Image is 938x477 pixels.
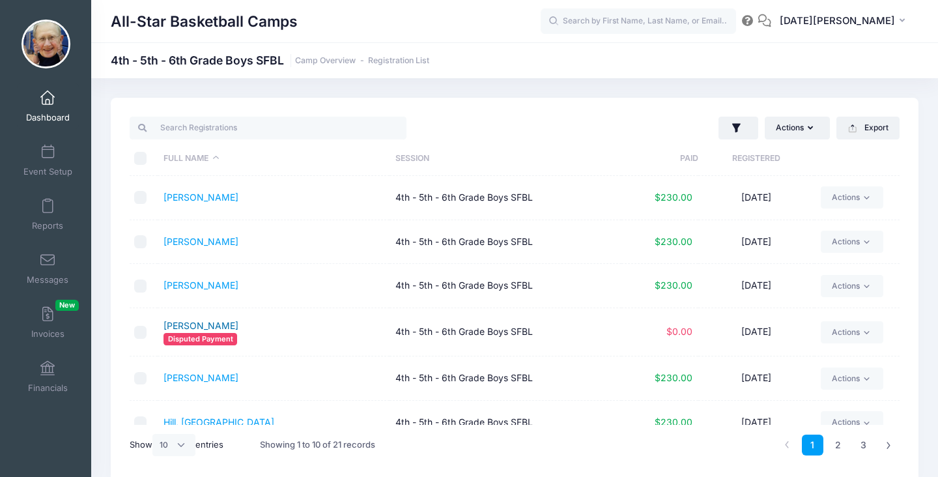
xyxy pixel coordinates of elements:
[31,328,64,340] span: Invoices
[17,354,79,399] a: Financials
[765,117,830,139] button: Actions
[163,192,238,203] a: [PERSON_NAME]
[163,333,237,345] span: Disputed Payment
[698,308,814,356] td: [DATE]
[390,308,621,356] td: 4th - 5th - 6th Grade Boys SFBL
[655,280,692,291] span: $230.00
[17,83,79,129] a: Dashboard
[260,430,375,460] div: Showing 1 to 10 of 21 records
[698,356,814,401] td: [DATE]
[821,231,883,253] a: Actions
[655,192,692,203] span: $230.00
[163,320,238,331] a: [PERSON_NAME]
[390,141,621,176] th: Session: activate to sort column ascending
[698,176,814,220] td: [DATE]
[130,434,223,456] label: Show entries
[821,275,883,297] a: Actions
[390,176,621,220] td: 4th - 5th - 6th Grade Boys SFBL
[655,372,692,383] span: $230.00
[698,264,814,308] td: [DATE]
[853,435,874,456] a: 3
[26,112,70,123] span: Dashboard
[17,137,79,183] a: Event Setup
[655,236,692,247] span: $230.00
[821,186,883,209] a: Actions
[821,321,883,343] a: Actions
[152,434,195,456] select: Showentries
[655,416,692,427] span: $230.00
[27,274,68,285] span: Messages
[17,192,79,237] a: Reports
[295,56,356,66] a: Camp Overview
[111,53,429,67] h1: 4th - 5th - 6th Grade Boys SFBL
[23,166,72,177] span: Event Setup
[21,20,70,68] img: All-Star Basketball Camps
[821,368,883,390] a: Actions
[621,141,699,176] th: Paid: activate to sort column ascending
[836,117,900,139] button: Export
[163,416,274,427] a: Hill, [GEOGRAPHIC_DATA]
[780,14,895,28] span: [DATE][PERSON_NAME]
[390,220,621,265] td: 4th - 5th - 6th Grade Boys SFBL
[111,7,298,36] h1: All-Star Basketball Camps
[541,8,736,35] input: Search by First Name, Last Name, or Email...
[32,220,63,231] span: Reports
[390,401,621,445] td: 4th - 5th - 6th Grade Boys SFBL
[390,356,621,401] td: 4th - 5th - 6th Grade Boys SFBL
[666,326,692,337] span: $0.00
[163,280,238,291] a: [PERSON_NAME]
[698,220,814,265] td: [DATE]
[158,141,390,176] th: Full Name: activate to sort column descending
[368,56,429,66] a: Registration List
[163,236,238,247] a: [PERSON_NAME]
[130,117,406,139] input: Search Registrations
[802,435,823,456] a: 1
[163,372,238,383] a: [PERSON_NAME]
[17,246,79,291] a: Messages
[821,411,883,433] a: Actions
[55,300,79,311] span: New
[698,141,814,176] th: Registered: activate to sort column ascending
[17,300,79,345] a: InvoicesNew
[771,7,918,36] button: [DATE][PERSON_NAME]
[827,435,849,456] a: 2
[698,401,814,445] td: [DATE]
[28,383,68,394] span: Financials
[390,264,621,308] td: 4th - 5th - 6th Grade Boys SFBL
